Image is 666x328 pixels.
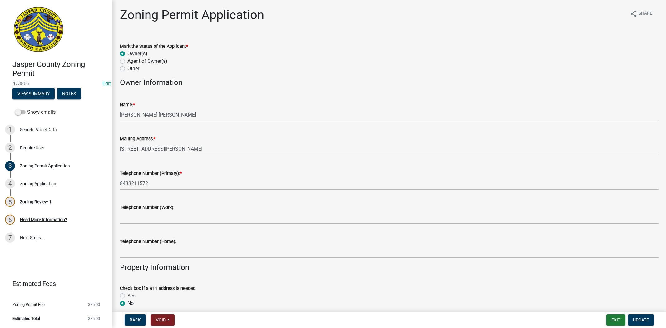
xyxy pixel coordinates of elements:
h1: Zoning Permit Application [120,7,264,22]
span: 473806 [12,81,100,87]
img: Jasper County, South Carolina [12,7,65,53]
button: Back [125,314,146,326]
label: Other [127,65,139,72]
button: shareShare [625,7,657,20]
div: Require User [20,146,44,150]
button: Void [151,314,175,326]
h4: Jasper County Zoning Permit [12,60,107,78]
div: Need More Information? [20,217,67,222]
div: 7 [5,233,15,243]
h4: Owner Information [120,78,659,87]
h4: Property Information [120,263,659,272]
div: 5 [5,197,15,207]
div: Zoning Permit Application [20,164,70,168]
span: Zoning Permit Fee [12,302,45,306]
label: Telephone Number (Home): [120,240,176,244]
div: 2 [5,143,15,153]
label: Yes [127,292,135,300]
i: share [630,10,637,17]
span: Share [639,10,652,17]
label: Owner(s) [127,50,147,57]
div: 4 [5,179,15,189]
label: Show emails [15,108,56,116]
button: View Summary [12,88,55,99]
label: Name: [120,103,135,107]
div: Zoning Application [20,181,56,186]
div: Search Parcel Data [20,127,57,132]
label: Agent of Owner(s) [127,57,167,65]
div: Zoning Review 1 [20,200,52,204]
wm-modal-confirm: Notes [57,92,81,97]
a: Estimated Fees [5,277,102,290]
button: Exit [606,314,625,326]
span: $75.00 [88,316,100,321]
label: Telephone Number (Primary): [120,171,182,176]
label: Mailing Address: [120,137,155,141]
button: Notes [57,88,81,99]
span: $75.00 [88,302,100,306]
div: 3 [5,161,15,171]
wm-modal-confirm: Summary [12,92,55,97]
span: Update [633,317,649,322]
div: 1 [5,125,15,135]
label: Mark the Status of the Applicant [120,44,188,49]
a: Edit [102,81,111,87]
span: Void [156,317,166,322]
wm-modal-confirm: Edit Application Number [102,81,111,87]
label: No [127,300,134,307]
span: Estimated Total [12,316,40,321]
span: Back [130,317,141,322]
button: Update [628,314,654,326]
label: Check box if a 911 address is needed. [120,286,197,291]
div: 6 [5,215,15,225]
label: Telephone Number (Work): [120,206,174,210]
